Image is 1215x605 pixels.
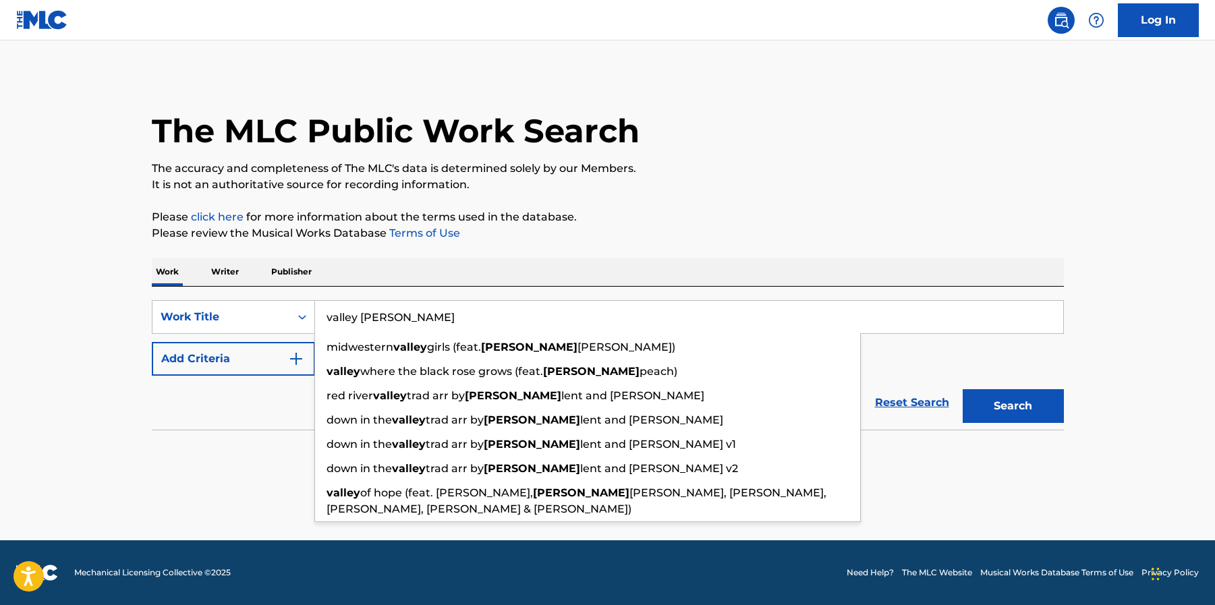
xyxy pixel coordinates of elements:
span: lent and [PERSON_NAME] [561,389,704,402]
strong: [PERSON_NAME] [481,341,577,353]
form: Search Form [152,300,1064,430]
span: lent and [PERSON_NAME] v2 [580,462,738,475]
img: search [1053,12,1069,28]
a: Privacy Policy [1141,567,1199,579]
span: down in the [327,438,392,451]
a: click here [191,210,244,223]
span: peach) [640,365,677,378]
strong: [PERSON_NAME] [543,365,640,378]
button: Search [963,389,1064,423]
span: [PERSON_NAME], [PERSON_NAME], [PERSON_NAME], [PERSON_NAME] & [PERSON_NAME]) [327,486,826,515]
img: help [1088,12,1104,28]
img: MLC Logo [16,10,68,30]
strong: valley [393,341,427,353]
a: Terms of Use [387,227,460,239]
div: Work Title [161,309,282,325]
span: trad arr by [426,462,484,475]
p: It is not an authoritative source for recording information. [152,177,1064,193]
strong: [PERSON_NAME] [484,438,580,451]
span: trad arr by [426,413,484,426]
strong: valley [392,462,426,475]
h1: The MLC Public Work Search [152,111,640,151]
strong: valley [392,438,426,451]
span: lent and [PERSON_NAME] v1 [580,438,736,451]
a: The MLC Website [902,567,972,579]
strong: valley [392,413,426,426]
p: Work [152,258,183,286]
strong: valley [373,389,407,402]
span: trad arr by [407,389,465,402]
strong: [PERSON_NAME] [465,389,561,402]
span: midwestern [327,341,393,353]
iframe: Chat Widget [1148,540,1215,605]
strong: valley [327,486,360,499]
p: Please for more information about the terms used in the database. [152,209,1064,225]
span: of hope (feat. [PERSON_NAME], [360,486,533,499]
span: girls (feat. [427,341,481,353]
img: logo [16,565,58,581]
a: Reset Search [868,388,956,417]
span: [PERSON_NAME]) [577,341,675,353]
a: Need Help? [847,567,894,579]
span: lent and [PERSON_NAME] [580,413,723,426]
div: Help [1083,7,1110,34]
strong: [PERSON_NAME] [484,413,580,426]
span: Mechanical Licensing Collective © 2025 [74,567,231,579]
span: down in the [327,413,392,426]
strong: [PERSON_NAME] [484,462,580,475]
p: Publisher [267,258,316,286]
button: Add Criteria [152,342,315,376]
span: trad arr by [426,438,484,451]
a: Public Search [1048,7,1075,34]
img: 9d2ae6d4665cec9f34b9.svg [288,351,304,367]
p: Writer [207,258,243,286]
div: Drag [1152,554,1160,594]
span: red river [327,389,373,402]
span: where the black rose grows (feat. [360,365,543,378]
a: Log In [1118,3,1199,37]
span: down in the [327,462,392,475]
a: Musical Works Database Terms of Use [980,567,1133,579]
strong: valley [327,365,360,378]
strong: [PERSON_NAME] [533,486,629,499]
p: The accuracy and completeness of The MLC's data is determined solely by our Members. [152,161,1064,177]
p: Please review the Musical Works Database [152,225,1064,241]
